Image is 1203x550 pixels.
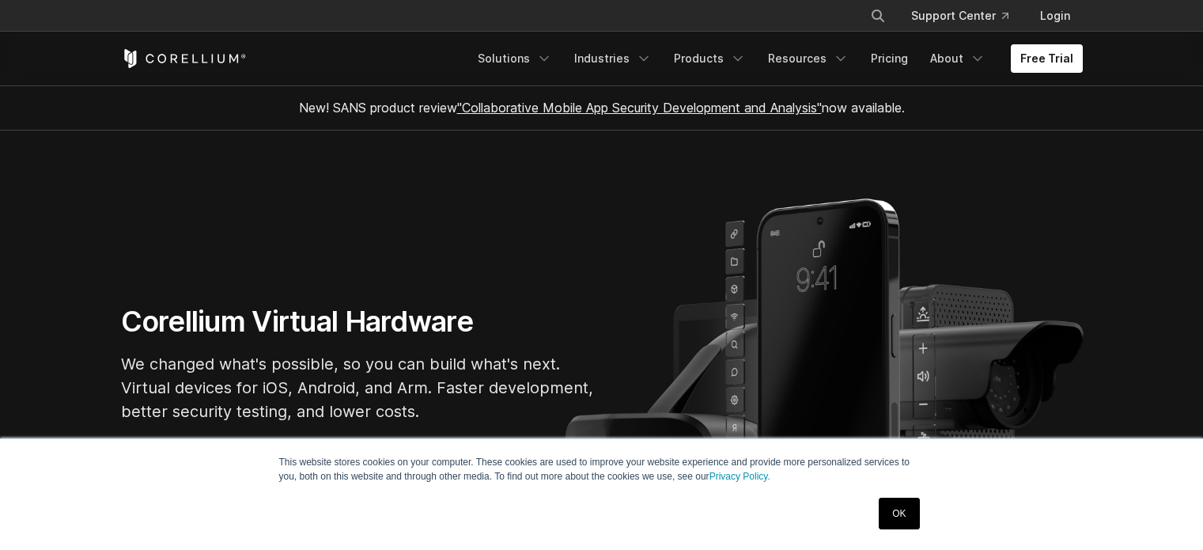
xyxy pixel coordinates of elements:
[468,44,562,73] a: Solutions
[709,471,770,482] a: Privacy Policy.
[299,100,905,116] span: New! SANS product review now available.
[121,352,596,423] p: We changed what's possible, so you can build what's next. Virtual devices for iOS, Android, and A...
[851,2,1083,30] div: Navigation Menu
[121,304,596,339] h1: Corellium Virtual Hardware
[1027,2,1083,30] a: Login
[457,100,822,116] a: "Collaborative Mobile App Security Development and Analysis"
[565,44,661,73] a: Industries
[664,44,755,73] a: Products
[864,2,892,30] button: Search
[758,44,858,73] a: Resources
[279,455,925,484] p: This website stores cookies on your computer. These cookies are used to improve your website expe...
[879,498,919,529] a: OK
[861,44,917,73] a: Pricing
[898,2,1021,30] a: Support Center
[121,49,247,68] a: Corellium Home
[468,44,1083,73] div: Navigation Menu
[921,44,995,73] a: About
[1011,44,1083,73] a: Free Trial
